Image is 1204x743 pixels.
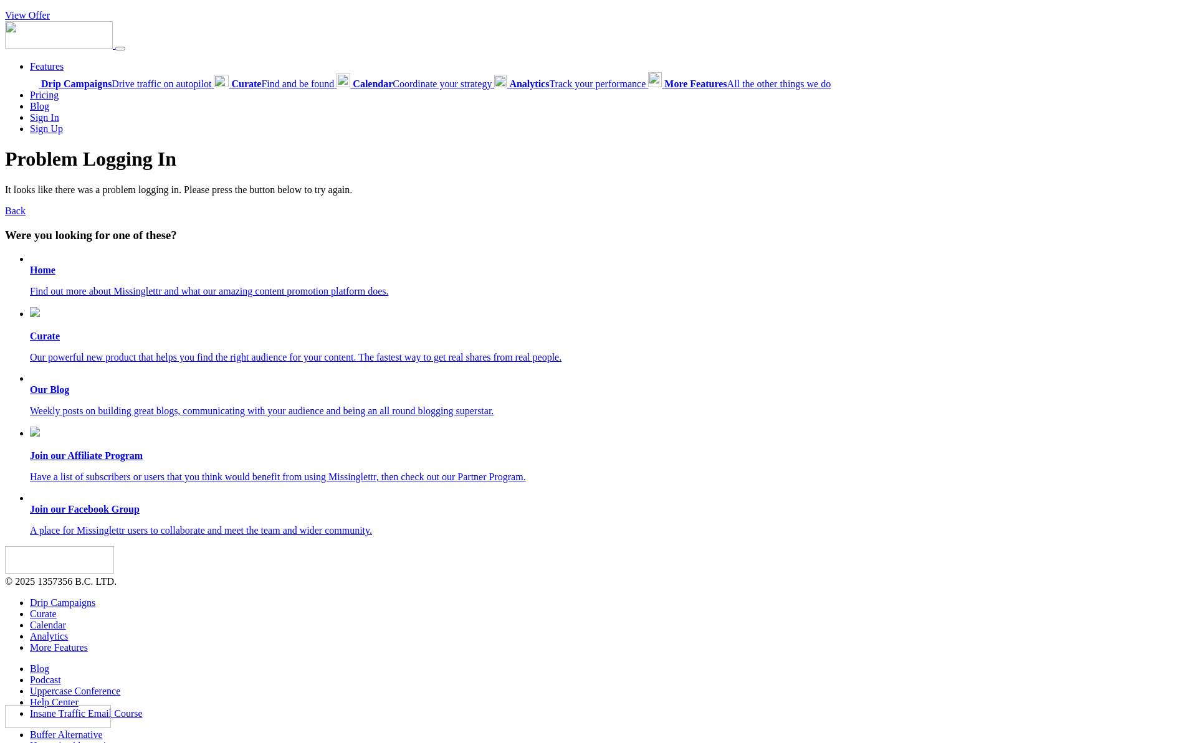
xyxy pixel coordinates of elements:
span: Coordinate your strategy [353,78,492,89]
p: Find out more about Missinglettr and what our amazing content promotion platform does. [30,286,1199,297]
a: CurateFind and be found [214,78,337,89]
b: Join our Facebook Group [30,504,140,514]
span: Track your performance [509,78,646,89]
a: AnalyticsTrack your performance [494,78,648,89]
button: Menu [115,47,125,50]
a: Curate [30,608,57,619]
b: Our Blog [30,384,69,395]
b: Calendar [353,78,393,89]
p: Our powerful new product that helps you find the right audience for your content. The fastest way... [30,352,1199,363]
a: Home Find out more about Missinglettr and what our amazing content promotion platform does. [30,265,1199,297]
p: A place for Missinglettr users to collaborate and meet the team and wider community. [30,525,1199,536]
a: Sign In [30,112,59,123]
b: Join our Affiliate Program [30,450,143,461]
img: curate.png [30,307,40,317]
a: Uppercase Conference [30,686,120,696]
span: Find and be found [231,78,334,89]
a: Drip CampaignsDrive traffic on autopilot [30,78,214,89]
h1: Problem Logging In [5,148,1199,171]
b: Analytics [509,78,549,89]
a: Analytics [30,631,68,641]
div: © 2025 1357356 B.C. LTD. [5,546,1199,587]
b: Home [30,265,55,275]
a: Blog [30,663,49,674]
b: Curate [30,331,60,341]
a: More Features [30,642,88,653]
span: Drive traffic on autopilot [41,78,211,89]
p: It looks like there was a problem logging in. Please press the button below to try again. [5,184,1199,196]
a: CalendarCoordinate your strategy [337,78,494,89]
b: Drip Campaigns [41,78,112,89]
a: Sign Up [30,123,63,134]
a: Curate Our powerful new product that helps you find the right audience for your content. The fast... [30,307,1199,363]
a: Join our Facebook Group A place for Missinglettr users to collaborate and meet the team and wider... [30,504,1199,536]
a: More FeaturesAll the other things we do [648,78,831,89]
p: Weekly posts on building great blogs, communicating with your audience and being an all round blo... [30,405,1199,417]
a: Calendar [30,620,66,630]
img: Missinglettr - Social Media Marketing for content focused teams | Product Hunt [5,705,111,728]
div: Features [30,72,1199,90]
a: Features [30,61,64,72]
b: Curate [231,78,261,89]
span: All the other things we do [664,78,831,89]
a: Join our Affiliate Program Have a list of subscribers or users that you think would benefit from ... [30,427,1199,483]
b: More Features [664,78,727,89]
a: View Offer [5,10,50,21]
h3: Were you looking for one of these? [5,229,1199,242]
img: revenue.png [30,427,40,437]
a: Drip Campaigns [30,597,95,608]
a: Buffer Alternative [30,729,103,740]
a: Podcast [30,674,61,685]
a: Pricing [30,90,59,100]
a: Help Center [30,697,79,708]
p: Have a list of subscribers or users that you think would benefit from using Missinglettr, then ch... [30,471,1199,483]
a: Blog [30,101,49,111]
a: Back [5,206,26,216]
a: Our Blog Weekly posts on building great blogs, communicating with your audience and being an all ... [30,384,1199,417]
